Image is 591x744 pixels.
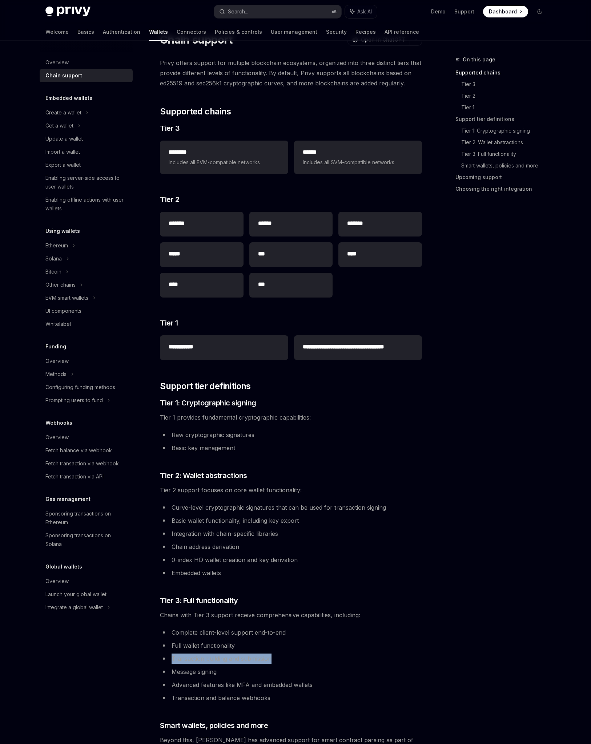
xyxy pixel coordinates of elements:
a: Security [326,23,347,41]
a: Launch your global wallet [40,588,133,601]
div: Create a wallet [45,108,81,117]
a: Welcome [45,23,69,41]
img: dark logo [45,7,91,17]
span: Tier 1 provides fundamental cryptographic capabilities: [160,412,422,422]
div: Other chains [45,280,76,289]
li: Chain address derivation [160,542,422,552]
li: Full wallet functionality [160,640,422,651]
span: ⌘ K [331,9,337,15]
li: Embedded wallets [160,568,422,578]
span: Dashboard [489,8,517,15]
li: Message signing [160,667,422,677]
li: Raw cryptographic signatures [160,430,422,440]
a: Support [454,8,474,15]
span: Tier 1 [160,318,178,328]
a: Overview [40,355,133,368]
span: Support tier definitions [160,380,251,392]
a: Basics [77,23,94,41]
a: Fetch balance via webhook [40,444,133,457]
li: Transaction building and submission [160,654,422,664]
div: Fetch balance via webhook [45,446,112,455]
span: Chains with Tier 3 support receive comprehensive capabilities, including: [160,610,422,620]
h5: Webhooks [45,418,72,427]
h5: Gas management [45,495,91,504]
div: Get a wallet [45,121,73,130]
li: 0-index HD wallet creation and key derivation [160,555,422,565]
a: Support tier definitions [455,113,551,125]
div: Enabling server-side access to user wallets [45,174,128,191]
a: Connectors [177,23,206,41]
h5: Embedded wallets [45,94,92,102]
a: Tier 1: Cryptographic signing [461,125,551,137]
li: Integration with chain-specific libraries [160,529,422,539]
a: Configuring funding methods [40,381,133,394]
a: Upcoming support [455,171,551,183]
a: Fetch transaction via API [40,470,133,483]
span: Includes all EVM-compatible networks [169,158,279,167]
a: Overview [40,56,133,69]
a: UI components [40,304,133,318]
a: Recipes [355,23,376,41]
div: Bitcoin [45,267,61,276]
h5: Using wallets [45,227,80,235]
a: Import a wallet [40,145,133,158]
div: Overview [45,577,69,586]
a: Export a wallet [40,158,133,171]
span: Tier 3 [160,123,180,133]
div: Sponsoring transactions on Solana [45,531,128,549]
h5: Global wallets [45,562,82,571]
a: User management [271,23,317,41]
div: Enabling offline actions with user wallets [45,195,128,213]
a: Overview [40,575,133,588]
a: API reference [385,23,419,41]
div: Ethereum [45,241,68,250]
span: Smart wallets, policies and more [160,720,268,731]
a: Authentication [103,23,140,41]
span: Tier 2 support focuses on core wallet functionality: [160,485,422,495]
a: Choosing the right integration [455,183,551,195]
div: Configuring funding methods [45,383,115,392]
div: Import a wallet [45,147,80,156]
a: **** ***Includes all EVM-compatible networks [160,141,288,174]
a: Policies & controls [215,23,262,41]
a: Fetch transaction via webhook [40,457,133,470]
li: Transaction and balance webhooks [160,693,422,703]
span: Supported chains [160,106,231,117]
a: Update a wallet [40,132,133,145]
div: Methods [45,370,67,379]
div: Integrate a global wallet [45,603,103,612]
a: Tier 1 [461,102,551,113]
a: **** *Includes all SVM-compatible networks [294,141,422,174]
div: UI components [45,307,81,315]
li: Complete client-level support end-to-end [160,627,422,638]
button: Toggle dark mode [534,6,546,17]
a: Supported chains [455,67,551,78]
a: Tier 3 [461,78,551,90]
a: Whitelabel [40,318,133,331]
a: Overview [40,431,133,444]
a: Sponsoring transactions on Ethereum [40,507,133,529]
div: Search... [228,7,248,16]
a: Sponsoring transactions on Solana [40,529,133,551]
a: Dashboard [483,6,528,17]
a: Wallets [149,23,168,41]
a: Enabling server-side access to user wallets [40,171,133,193]
span: Tier 3: Full functionality [160,595,238,606]
li: Basic key management [160,443,422,453]
div: EVM smart wallets [45,294,88,302]
li: Curve-level cryptographic signatures that can be used for transaction signing [160,502,422,513]
li: Advanced features like MFA and embedded wallets [160,680,422,690]
a: Chain support [40,69,133,82]
div: Fetch transaction via webhook [45,459,119,468]
a: Smart wallets, policies and more [461,160,551,171]
span: Includes all SVM-compatible networks [303,158,413,167]
div: Solana [45,254,62,263]
li: Basic wallet functionality, including key export [160,515,422,526]
div: Overview [45,58,69,67]
div: Chain support [45,71,82,80]
div: Launch your global wallet [45,590,106,599]
span: Privy offers support for multiple blockchain ecosystems, organized into three distinct tiers that... [160,58,422,88]
h5: Funding [45,342,66,351]
div: Whitelabel [45,320,71,328]
span: Tier 2: Wallet abstractions [160,470,247,481]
